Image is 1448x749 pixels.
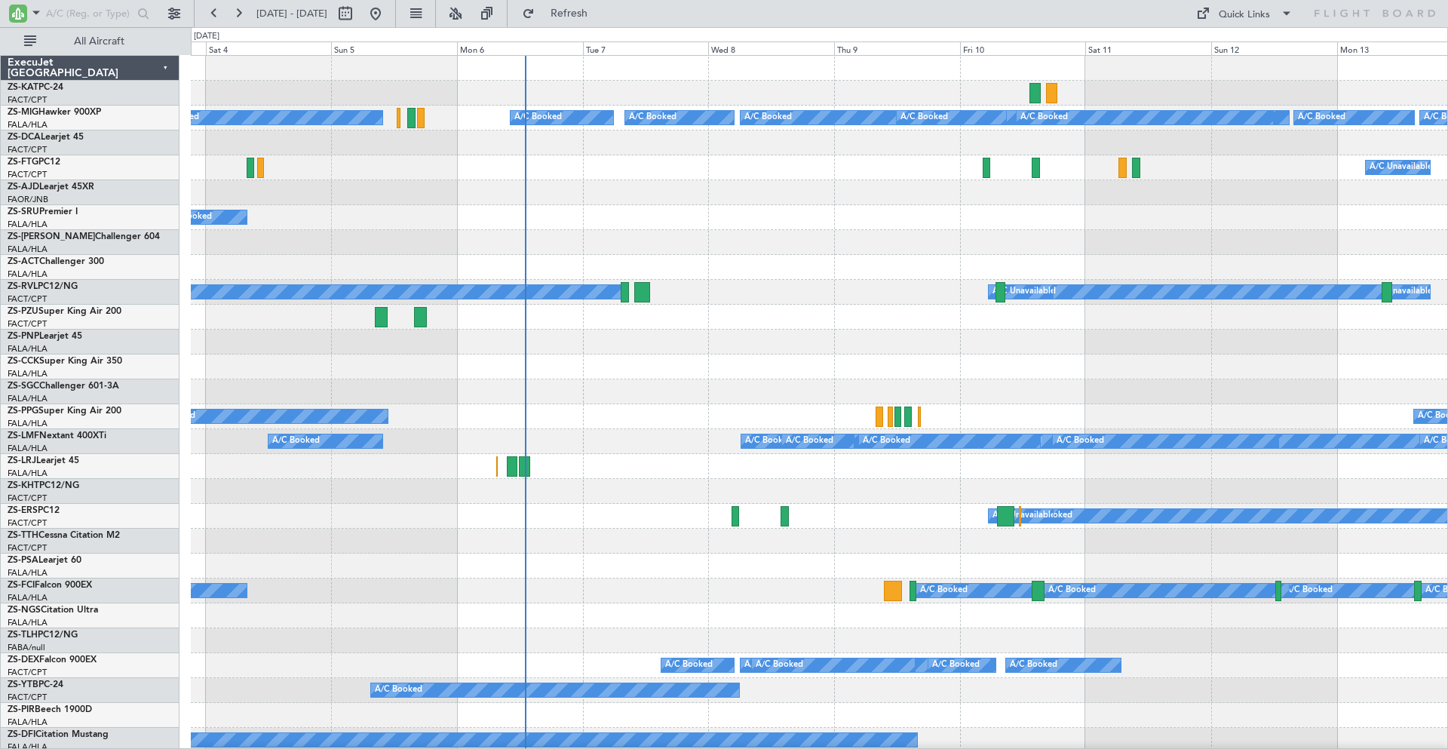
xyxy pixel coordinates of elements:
[8,332,39,341] span: ZS-PNP
[744,106,792,129] div: A/C Booked
[8,717,48,728] a: FALA/HLA
[331,41,457,55] div: Sun 5
[8,244,48,255] a: FALA/HLA
[932,654,980,677] div: A/C Booked
[8,692,47,703] a: FACT/CPT
[8,481,39,490] span: ZS-KHT
[8,169,47,180] a: FACT/CPT
[515,2,606,26] button: Refresh
[8,443,48,454] a: FALA/HLA
[8,517,47,529] a: FACT/CPT
[8,393,48,404] a: FALA/HLA
[8,307,38,316] span: ZS-PZU
[272,430,320,453] div: A/C Booked
[8,183,39,192] span: ZS-AJD
[834,41,960,55] div: Thu 9
[8,431,39,440] span: ZS-LMF
[8,667,47,678] a: FACT/CPT
[8,257,39,266] span: ZS-ACT
[8,592,48,603] a: FALA/HLA
[1285,579,1333,602] div: A/C Booked
[960,41,1086,55] div: Fri 10
[8,133,84,142] a: ZS-DCALearjet 45
[1370,156,1432,179] div: A/C Unavailable
[8,357,122,366] a: ZS-CCKSuper King Air 350
[8,631,38,640] span: ZS-TLH
[8,493,47,504] a: FACT/CPT
[8,531,120,540] a: ZS-TTHCessna Citation M2
[8,257,104,266] a: ZS-ACTChallenger 300
[8,207,39,216] span: ZS-SRU
[8,407,38,416] span: ZS-PPG
[8,119,48,130] a: FALA/HLA
[8,705,92,714] a: ZS-PIRBeech 1900D
[745,430,793,453] div: A/C Booked
[900,106,948,129] div: A/C Booked
[1048,579,1096,602] div: A/C Booked
[756,654,803,677] div: A/C Booked
[665,654,713,677] div: A/C Booked
[8,207,78,216] a: ZS-SRUPremier I
[8,94,47,106] a: FACT/CPT
[514,106,562,129] div: A/C Booked
[8,680,38,689] span: ZS-YTB
[194,30,219,43] div: [DATE]
[8,418,48,429] a: FALA/HLA
[1189,2,1300,26] button: Quick Links
[8,617,48,628] a: FALA/HLA
[8,307,121,316] a: ZS-PZUSuper King Air 200
[786,430,833,453] div: A/C Booked
[8,83,38,92] span: ZS-KAT
[8,332,82,341] a: ZS-PNPLearjet 45
[992,505,1055,527] div: A/C Unavailable
[1020,106,1068,129] div: A/C Booked
[8,158,60,167] a: ZS-FTGPC12
[46,2,133,25] input: A/C (Reg. or Type)
[8,158,38,167] span: ZS-FTG
[8,431,106,440] a: ZS-LMFNextant 400XTi
[538,8,601,19] span: Refresh
[8,318,47,330] a: FACT/CPT
[8,506,60,515] a: ZS-ERSPC12
[39,36,159,47] span: All Aircraft
[256,7,327,20] span: [DATE] - [DATE]
[8,232,160,241] a: ZS-[PERSON_NAME]Challenger 604
[8,730,109,739] a: ZS-DFICitation Mustang
[8,382,39,391] span: ZS-SGC
[8,655,39,665] span: ZS-DEX
[8,456,79,465] a: ZS-LRJLearjet 45
[8,556,38,565] span: ZS-PSA
[8,631,78,640] a: ZS-TLHPC12/NG
[8,144,47,155] a: FACT/CPT
[8,542,47,554] a: FACT/CPT
[8,481,79,490] a: ZS-KHTPC12/NG
[8,655,97,665] a: ZS-DEXFalcon 900EX
[744,654,792,677] div: A/C Booked
[8,83,63,92] a: ZS-KATPC-24
[1057,430,1104,453] div: A/C Booked
[8,108,38,117] span: ZS-MIG
[8,232,95,241] span: ZS-[PERSON_NAME]
[708,41,834,55] div: Wed 8
[8,219,48,230] a: FALA/HLA
[8,357,39,366] span: ZS-CCK
[8,680,63,689] a: ZS-YTBPC-24
[583,41,709,55] div: Tue 7
[8,293,47,305] a: FACT/CPT
[206,41,332,55] div: Sat 4
[1298,106,1345,129] div: A/C Booked
[8,531,38,540] span: ZS-TTH
[8,382,119,391] a: ZS-SGCChallenger 601-3A
[1085,41,1211,55] div: Sat 11
[8,343,48,355] a: FALA/HLA
[8,282,38,291] span: ZS-RVL
[1010,654,1057,677] div: A/C Booked
[8,282,78,291] a: ZS-RVLPC12/NG
[8,194,48,205] a: FAOR/JNB
[992,281,1055,303] div: A/C Unavailable
[8,642,45,653] a: FABA/null
[8,133,41,142] span: ZS-DCA
[863,430,910,453] div: A/C Booked
[8,730,35,739] span: ZS-DFI
[8,368,48,379] a: FALA/HLA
